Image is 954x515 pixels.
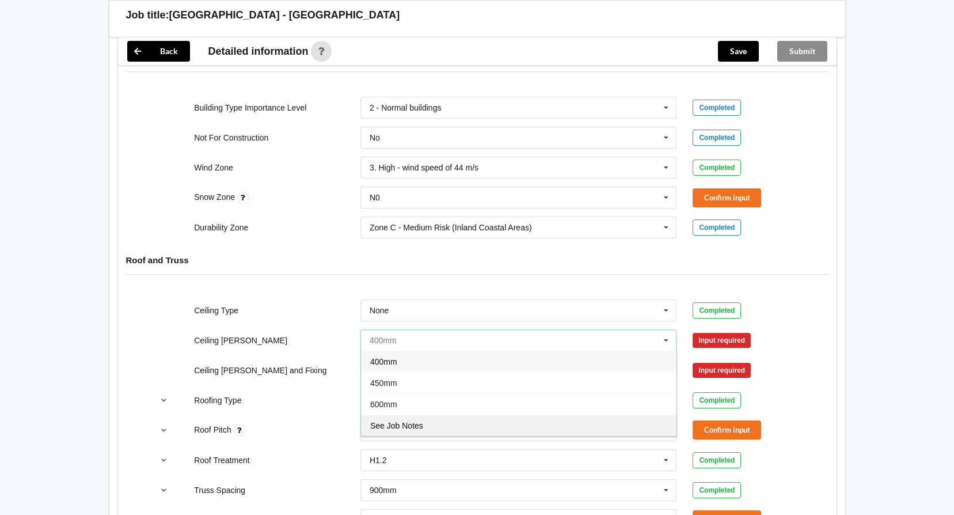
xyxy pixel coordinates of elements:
label: Durability Zone [194,223,248,232]
div: None [370,306,389,315]
button: Back [127,41,190,62]
div: Completed [693,482,741,498]
label: Truss Spacing [194,486,245,495]
label: Ceiling Type [194,306,238,315]
label: Roof Treatment [194,456,250,465]
label: Wind Zone [194,163,233,172]
span: 600mm [370,400,397,409]
div: H1.2 [370,456,387,464]
button: Save [718,41,759,62]
div: No [370,134,380,142]
label: Roof Pitch [194,425,233,434]
label: Building Type Importance Level [194,103,306,112]
button: Confirm input [693,421,761,440]
h3: Job title: [126,9,169,22]
div: Completed [693,219,741,236]
button: reference-toggle [153,390,175,411]
div: Completed [693,302,741,319]
div: 3. High - wind speed of 44 m/s [370,164,478,172]
h4: Roof and Truss [126,255,828,266]
label: Snow Zone [194,192,237,202]
button: Confirm input [693,188,761,207]
div: 900mm [370,486,397,494]
span: 400mm [370,357,397,366]
div: Completed [693,160,741,176]
div: Zone C - Medium Risk (Inland Coastal Areas) [370,224,532,232]
div: Completed [693,130,741,146]
div: Completed [693,392,741,408]
span: See Job Notes [370,421,423,430]
button: reference-toggle [153,450,175,471]
button: reference-toggle [153,480,175,501]
label: Roofing Type [194,396,241,405]
div: Completed [693,100,741,116]
div: Input required [693,333,751,348]
span: Detailed information [208,46,309,56]
button: reference-toggle [153,420,175,441]
label: Ceiling [PERSON_NAME] and Fixing [194,366,326,375]
span: 450mm [370,378,397,388]
div: N0 [370,194,380,202]
div: Input required [693,363,751,378]
div: Completed [693,452,741,468]
div: 2 - Normal buildings [370,104,442,112]
h3: [GEOGRAPHIC_DATA] - [GEOGRAPHIC_DATA] [169,9,400,22]
label: Not For Construction [194,133,268,142]
label: Ceiling [PERSON_NAME] [194,336,287,345]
